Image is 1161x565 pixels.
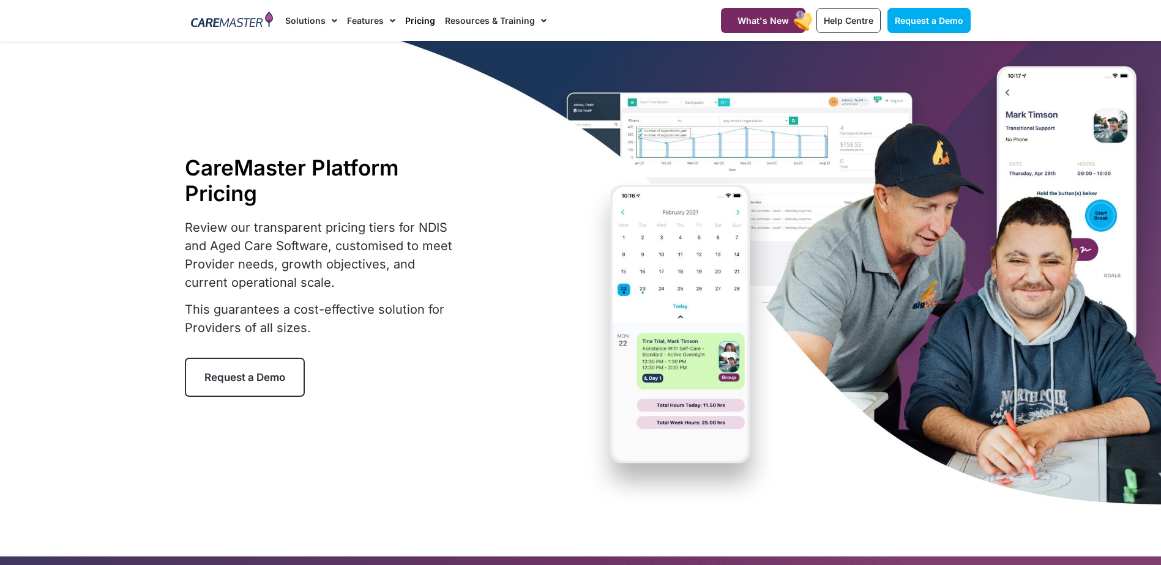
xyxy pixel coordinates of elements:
[204,371,285,383] span: Request a Demo
[816,8,881,33] a: Help Centre
[191,12,274,30] img: CareMaster Logo
[887,8,971,33] a: Request a Demo
[185,358,305,397] a: Request a Demo
[185,218,460,292] p: Review our transparent pricing tiers for NDIS and Aged Care Software, customised to meet Provider...
[185,300,460,337] p: This guarantees a cost-effective solution for Providers of all sizes.
[721,8,805,33] a: What's New
[895,15,963,26] span: Request a Demo
[185,155,460,206] h1: CareMaster Platform Pricing
[824,15,873,26] span: Help Centre
[737,15,789,26] span: What's New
